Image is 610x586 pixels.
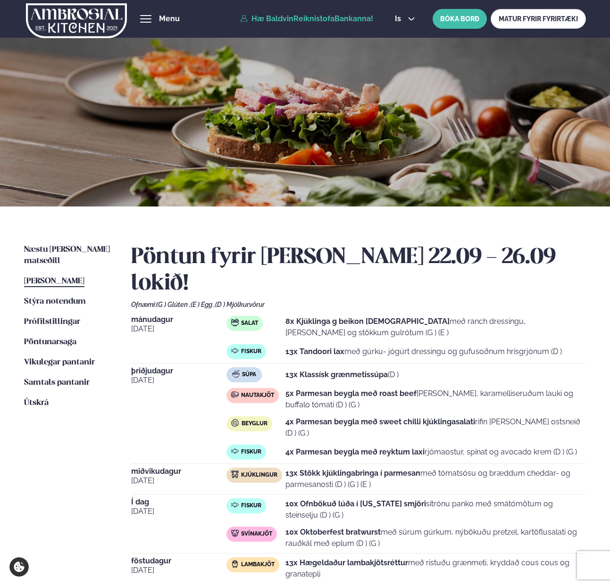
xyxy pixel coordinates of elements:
img: fish.svg [231,501,239,509]
strong: 10x Oktoberfest bratwurst [285,528,381,536]
a: Næstu [PERSON_NAME] matseðill [24,244,112,267]
div: Ofnæmi: [131,301,586,308]
a: Hæ BaldvinReiknistofaBankanna! [240,15,373,23]
a: Útskrá [24,397,49,409]
p: með gúrku- jógúrt dressingu og gufusoðnum hrísgrjónum (D ) [285,346,562,357]
strong: 4x Parmesan beygla með reyktum laxi [285,447,425,456]
span: Vikulegar pantanir [24,358,95,366]
strong: 4x Parmesan beygla með sweet chilli kjúklingasalati [285,417,475,426]
img: chicken.svg [231,470,239,478]
span: Fiskur [241,448,261,456]
img: logo [26,1,127,40]
a: Pöntunarsaga [24,337,76,348]
button: is [387,15,423,23]
span: Lambakjöt [241,561,275,569]
strong: 5x Parmesan beygla með roast beef [285,389,417,398]
strong: 8x Kjúklinga g beikon [DEMOGRAPHIC_DATA] [285,317,450,326]
span: Súpa [242,371,256,379]
a: Prófílstillingar [24,316,80,328]
a: Vikulegar pantanir [24,357,95,368]
img: beef.svg [231,391,239,398]
span: Fiskur [241,502,261,510]
a: MATUR FYRIR FYRIRTÆKI [491,9,586,29]
p: (D ) [285,369,399,380]
span: (D ) Mjólkurvörur [215,301,265,308]
span: Salat [241,320,258,327]
img: salad.svg [231,319,239,326]
span: [DATE] [131,375,226,386]
span: Útskrá [24,399,49,407]
span: Samtals pantanir [24,379,90,387]
p: [PERSON_NAME], karamelliseruðum lauki og buffalo tómati (D ) (G ) [285,388,586,411]
span: Fiskur [241,348,261,355]
span: Kjúklingur [241,471,277,479]
span: Beyglur [242,420,267,428]
span: (E ) Egg , [191,301,215,308]
span: Í dag [131,498,226,506]
span: mánudagur [131,316,226,323]
span: Pöntunarsaga [24,338,76,346]
p: með ranch dressingu, [PERSON_NAME] og stökkum gulrótum (G ) (E ) [285,316,586,338]
a: [PERSON_NAME] [24,276,84,287]
strong: 10x Ofnbökuð lúða í [US_STATE] smjöri [285,499,426,508]
span: Stýra notendum [24,297,86,305]
span: [DATE] [131,506,226,517]
img: fish.svg [231,447,239,455]
strong: 13x Klassísk grænmetissúpa [285,370,388,379]
p: með súrum gúrkum, nýbökuðu pretzel, kartöflusalati og rauðkál með eplum (D ) (G ) [285,527,586,549]
a: Samtals pantanir [24,377,90,388]
span: Svínakjöt [241,530,272,538]
img: soup.svg [232,370,240,378]
button: BÓKA BORÐ [433,9,487,29]
span: föstudagur [131,557,226,565]
a: Stýra notendum [24,296,86,307]
span: [DATE] [131,565,226,576]
img: pork.svg [231,529,239,537]
span: (G ) Glúten , [156,301,191,308]
span: miðvikudagur [131,468,226,475]
span: þriðjudagur [131,367,226,375]
p: sítrónu panko með smátómötum og steinselju (D ) (G ) [285,498,586,521]
strong: 13x Stökk kjúklingabringa í parmesan [285,469,420,478]
span: Prófílstillingar [24,318,80,326]
img: fish.svg [231,347,239,355]
h2: Pöntun fyrir [PERSON_NAME] 22.09 - 26.09 lokið! [131,244,586,297]
a: Cookie settings [9,557,29,577]
span: [DATE] [131,323,226,335]
img: bagle-new-16px.svg [231,419,239,427]
p: rjómaostur, spínat og avocado krem (D ) (G ) [285,446,577,458]
button: hamburger [140,13,151,25]
strong: 13x Hægeldaður lambakjötsréttur [285,558,408,567]
span: Næstu [PERSON_NAME] matseðill [24,246,110,265]
span: is [395,15,404,23]
span: [DATE] [131,475,226,487]
span: Nautakjöt [241,392,274,399]
span: [PERSON_NAME] [24,277,84,285]
p: með ristuðu grænmeti, kryddað cous cous og granatepli [285,557,586,580]
p: rifin [PERSON_NAME] ostsneið (D ) (G ) [285,416,586,439]
img: Lamb.svg [231,560,239,568]
p: með tómatsósu og bræddum cheddar- og parmesanosti (D ) (G ) (E ) [285,468,586,490]
strong: 13x Tandoori lax [285,347,344,356]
